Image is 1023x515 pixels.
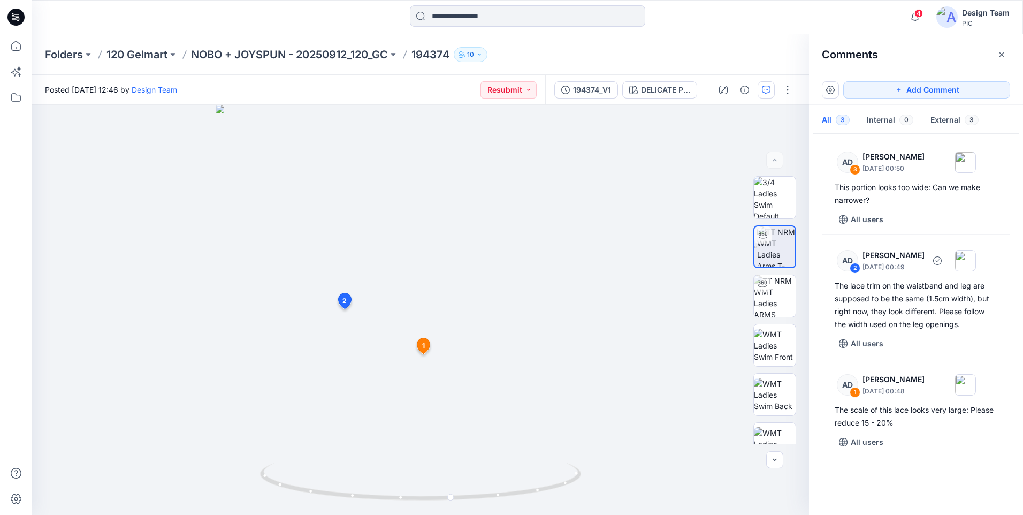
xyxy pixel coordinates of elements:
p: [PERSON_NAME] [862,249,925,262]
div: 1 [850,387,860,398]
img: TT NRM WMT Ladies ARMS DOWN [754,275,796,317]
p: All users [851,337,883,350]
button: All users [835,211,888,228]
div: The lace trim on the waistband and leg are supposed to be the same (1.5cm width), but right now, ... [835,279,997,331]
div: 2 [850,263,860,274]
img: avatar [936,6,958,28]
img: WMT Ladies Swim Back [754,378,796,412]
span: Posted [DATE] 12:46 by [45,84,177,95]
button: 194374_V1 [554,81,618,99]
h2: Comments [822,48,878,61]
img: WMT Ladies Swim Left [754,427,796,461]
div: AD [837,250,858,271]
button: DELICATE PINK [622,81,697,99]
button: All [813,107,858,134]
span: 0 [899,115,913,125]
div: DELICATE PINK [641,84,690,96]
button: 10 [454,47,487,62]
div: Design Team [962,6,1010,19]
p: All users [851,213,883,226]
button: Details [736,81,753,99]
p: [DATE] 00:49 [862,262,925,272]
p: All users [851,436,883,449]
div: The scale of this lace looks very large: Please reduce 15 - 20% [835,404,997,429]
a: Folders [45,47,83,62]
div: 194374_V1 [573,84,611,96]
div: AD [837,374,858,396]
button: All users [835,335,888,352]
span: 4 [914,9,923,18]
p: [PERSON_NAME] [862,150,925,163]
button: Internal [858,107,922,134]
a: NOBO + JOYSPUN - 20250912_120_GC [191,47,388,62]
a: 120 Gelmart [106,47,167,62]
div: This portion looks too wide: Can we make narrower? [835,181,997,207]
a: Design Team [132,85,177,94]
div: AD [837,152,858,173]
button: All users [835,434,888,451]
img: WMT Ladies Swim Front [754,329,796,362]
div: PIC [962,19,1010,27]
img: 3/4 Ladies Swim Default [754,177,796,218]
p: [DATE] 00:50 [862,163,925,174]
p: 194374 [411,47,449,62]
img: TT NRM WMT Ladies Arms T-POSE [757,226,795,267]
span: 3 [836,115,850,125]
div: 3 [850,164,860,175]
button: External [922,107,987,134]
p: [PERSON_NAME] [862,373,925,386]
button: Add Comment [843,81,1010,99]
p: 10 [467,49,474,60]
p: [DATE] 00:48 [862,386,925,397]
span: 3 [965,115,979,125]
